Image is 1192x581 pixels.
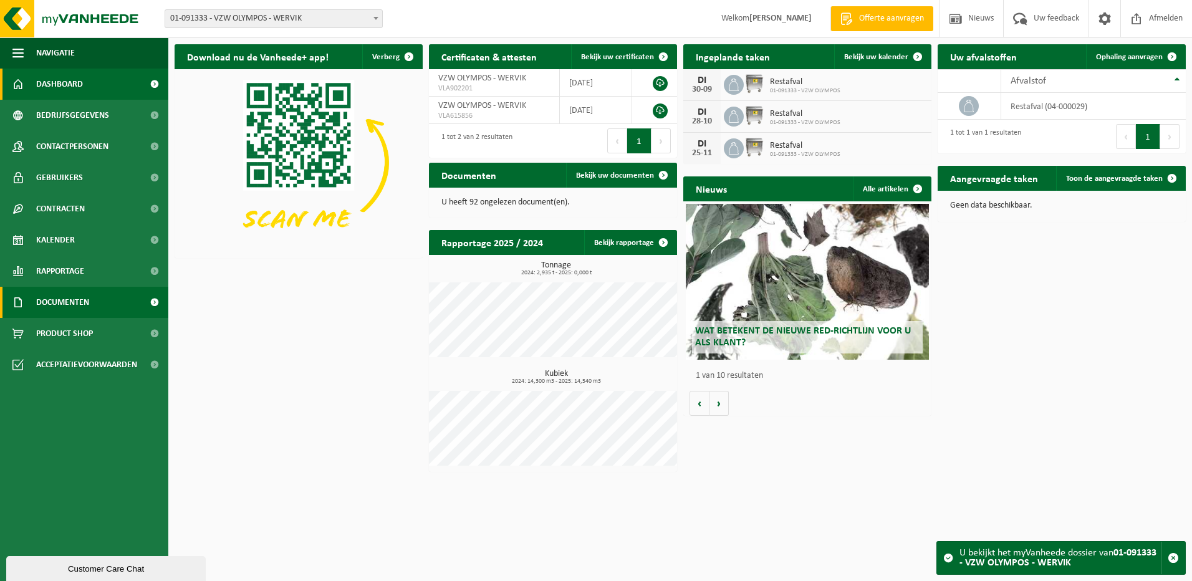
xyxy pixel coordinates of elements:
a: Bekijk uw certificaten [571,44,676,69]
span: 2024: 2,935 t - 2025: 0,000 t [435,270,677,276]
span: 01-091333 - VZW OLYMPOS - WERVIK [165,10,382,27]
button: 1 [1136,124,1160,149]
a: Bekijk uw kalender [834,44,930,69]
p: Geen data beschikbaar. [950,201,1173,210]
span: Navigatie [36,37,75,69]
span: Kalender [36,224,75,256]
div: U bekijkt het myVanheede dossier van [959,542,1161,574]
span: VZW OLYMPOS - WERVIK [438,101,526,110]
div: 30-09 [690,85,714,94]
span: Dashboard [36,69,83,100]
span: Wat betekent de nieuwe RED-richtlijn voor u als klant? [695,326,911,348]
img: WB-1100-GAL-GY-02 [744,73,765,94]
span: 01-091333 - VZW OLYMPOS [770,151,840,158]
span: Restafval [770,141,840,151]
button: Next [651,128,671,153]
img: WB-1100-GAL-GY-02 [744,137,765,158]
span: Bekijk uw kalender [844,53,908,61]
a: Alle artikelen [853,176,930,201]
td: restafval (04-000029) [1001,93,1186,120]
div: DI [690,139,714,149]
span: Bekijk uw certificaten [581,53,654,61]
span: Restafval [770,109,840,119]
div: 28-10 [690,117,714,126]
div: 25-11 [690,149,714,158]
span: Bekijk uw documenten [576,171,654,180]
button: Volgende [709,391,729,416]
iframe: chat widget [6,554,208,581]
span: 01-091333 - VZW OLYMPOS - WERVIK [165,9,383,28]
h2: Documenten [429,163,509,187]
h2: Certificaten & attesten [429,44,549,69]
span: 2024: 14,300 m3 - 2025: 14,540 m3 [435,378,677,385]
span: Offerte aanvragen [856,12,927,25]
span: VLA615856 [438,111,550,121]
span: Bedrijfsgegevens [36,100,109,131]
span: Toon de aangevraagde taken [1066,175,1163,183]
span: Contactpersonen [36,131,108,162]
button: Vorige [690,391,709,416]
span: Restafval [770,77,840,87]
span: 01-091333 - VZW OLYMPOS [770,87,840,95]
td: [DATE] [560,97,633,124]
a: Offerte aanvragen [830,6,933,31]
span: Acceptatievoorwaarden [36,349,137,380]
button: Previous [607,128,627,153]
h3: Kubiek [435,370,677,385]
button: 1 [627,128,651,153]
p: U heeft 92 ongelezen document(en). [441,198,665,207]
span: VLA902201 [438,84,550,94]
span: Ophaling aanvragen [1096,53,1163,61]
img: WB-1100-GAL-GY-02 [744,105,765,126]
span: Gebruikers [36,162,83,193]
span: Contracten [36,193,85,224]
a: Wat betekent de nieuwe RED-richtlijn voor u als klant? [686,204,929,360]
td: [DATE] [560,69,633,97]
span: Documenten [36,287,89,318]
a: Toon de aangevraagde taken [1056,166,1185,191]
span: Verberg [372,53,400,61]
strong: [PERSON_NAME] [749,14,812,23]
img: Download de VHEPlus App [175,69,423,256]
h2: Download nu de Vanheede+ app! [175,44,341,69]
h2: Ingeplande taken [683,44,782,69]
p: 1 van 10 resultaten [696,372,925,380]
button: Next [1160,124,1180,149]
div: DI [690,107,714,117]
a: Bekijk rapportage [584,230,676,255]
span: VZW OLYMPOS - WERVIK [438,74,526,83]
div: 1 tot 1 van 1 resultaten [944,123,1021,150]
h3: Tonnage [435,261,677,276]
button: Previous [1116,124,1136,149]
span: Rapportage [36,256,84,287]
a: Bekijk uw documenten [566,163,676,188]
a: Ophaling aanvragen [1086,44,1185,69]
h2: Uw afvalstoffen [938,44,1029,69]
span: Product Shop [36,318,93,349]
span: 01-091333 - VZW OLYMPOS [770,119,840,127]
button: Verberg [362,44,421,69]
div: 1 tot 2 van 2 resultaten [435,127,512,155]
div: DI [690,75,714,85]
h2: Nieuws [683,176,739,201]
strong: 01-091333 - VZW OLYMPOS - WERVIK [959,548,1156,568]
span: Afvalstof [1011,76,1046,86]
h2: Rapportage 2025 / 2024 [429,230,555,254]
h2: Aangevraagde taken [938,166,1050,190]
